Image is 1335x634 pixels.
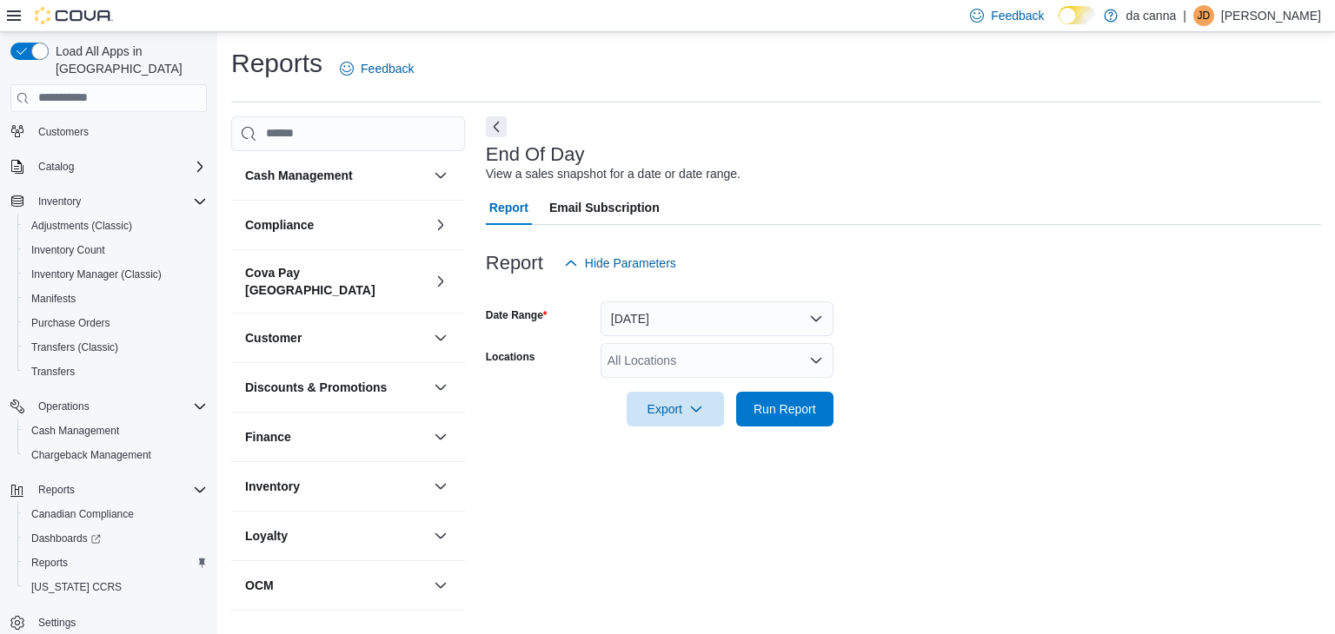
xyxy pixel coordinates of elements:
[31,396,207,417] span: Operations
[31,448,151,462] span: Chargeback Management
[24,313,207,334] span: Purchase Orders
[549,190,660,225] span: Email Subscription
[38,160,74,174] span: Catalog
[24,528,207,549] span: Dashboards
[430,327,451,348] button: Customer
[430,271,451,292] button: Cova Pay [GEOGRAPHIC_DATA]
[38,616,76,630] span: Settings
[24,552,207,573] span: Reports
[245,167,353,184] h3: Cash Management
[17,551,214,575] button: Reports
[31,243,105,257] span: Inventory Count
[3,119,214,144] button: Customers
[809,353,823,367] button: Open list of options
[24,504,207,525] span: Canadian Compliance
[17,526,214,551] a: Dashboards
[24,264,169,285] a: Inventory Manager (Classic)
[627,392,724,426] button: Export
[17,335,214,360] button: Transfers (Classic)
[430,426,451,447] button: Finance
[3,394,214,419] button: Operations
[486,165,741,183] div: View a sales snapshot for a date or date range.
[17,419,214,443] button: Cash Management
[24,361,82,382] a: Transfers
[430,525,451,546] button: Loyalty
[557,246,683,281] button: Hide Parameters
[245,527,427,545] button: Loyalty
[245,379,427,396] button: Discounts & Promotions
[31,121,207,142] span: Customers
[31,219,132,233] span: Adjustments (Classic)
[333,51,421,86] a: Feedback
[245,577,427,594] button: OCM
[24,288,83,309] a: Manifests
[31,396,96,417] button: Operations
[245,264,427,299] button: Cova Pay [GEOGRAPHIC_DATA]
[17,443,214,467] button: Chargeback Management
[24,337,125,358] a: Transfers (Classic)
[17,575,214,599] button: [US_STATE] CCRS
[24,577,207,598] span: Washington CCRS
[31,532,101,545] span: Dashboards
[24,215,207,236] span: Adjustments (Classic)
[245,167,427,184] button: Cash Management
[24,264,207,285] span: Inventory Manager (Classic)
[31,479,207,500] span: Reports
[1183,5,1186,26] p: |
[1221,5,1321,26] p: [PERSON_NAME]
[17,238,214,262] button: Inventory Count
[430,575,451,596] button: OCM
[486,308,548,322] label: Date Range
[245,478,427,495] button: Inventory
[31,479,82,500] button: Reports
[24,215,139,236] a: Adjustments (Classic)
[24,552,75,573] a: Reports
[601,301,834,336] button: [DATE]
[24,528,108,549] a: Dashboards
[24,288,207,309] span: Manifests
[754,400,816,418] span: Run Report
[35,7,113,24] img: Cova
[3,189,214,214] button: Inventory
[24,445,158,466] a: Chargeback Management
[31,580,122,594] span: [US_STATE] CCRS
[245,329,427,347] button: Customer
[24,240,112,261] a: Inventory Count
[38,483,75,497] span: Reports
[31,191,207,212] span: Inventory
[24,361,207,382] span: Transfers
[24,337,207,358] span: Transfers (Classic)
[486,144,585,165] h3: End Of Day
[361,60,414,77] span: Feedback
[31,556,68,570] span: Reports
[245,428,427,446] button: Finance
[1193,5,1214,26] div: Jp Ding
[585,254,676,272] span: Hide Parameters
[3,478,214,502] button: Reports
[231,46,322,81] h1: Reports
[24,504,141,525] a: Canadian Compliance
[31,424,119,438] span: Cash Management
[24,240,207,261] span: Inventory Count
[31,612,83,633] a: Settings
[736,392,834,426] button: Run Report
[24,577,129,598] a: [US_STATE] CCRS
[486,253,543,274] h3: Report
[486,350,535,364] label: Locations
[17,262,214,287] button: Inventory Manager (Classic)
[31,267,162,281] span: Inventory Manager (Classic)
[245,216,427,234] button: Compliance
[38,400,90,413] span: Operations
[31,340,118,354] span: Transfers (Classic)
[17,502,214,526] button: Canadian Compliance
[245,478,300,495] h3: Inventory
[991,7,1044,24] span: Feedback
[24,445,207,466] span: Chargeback Management
[245,379,387,396] h3: Discounts & Promotions
[489,190,528,225] span: Report
[1059,6,1095,24] input: Dark Mode
[430,215,451,235] button: Compliance
[38,195,81,208] span: Inventory
[245,527,288,545] h3: Loyalty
